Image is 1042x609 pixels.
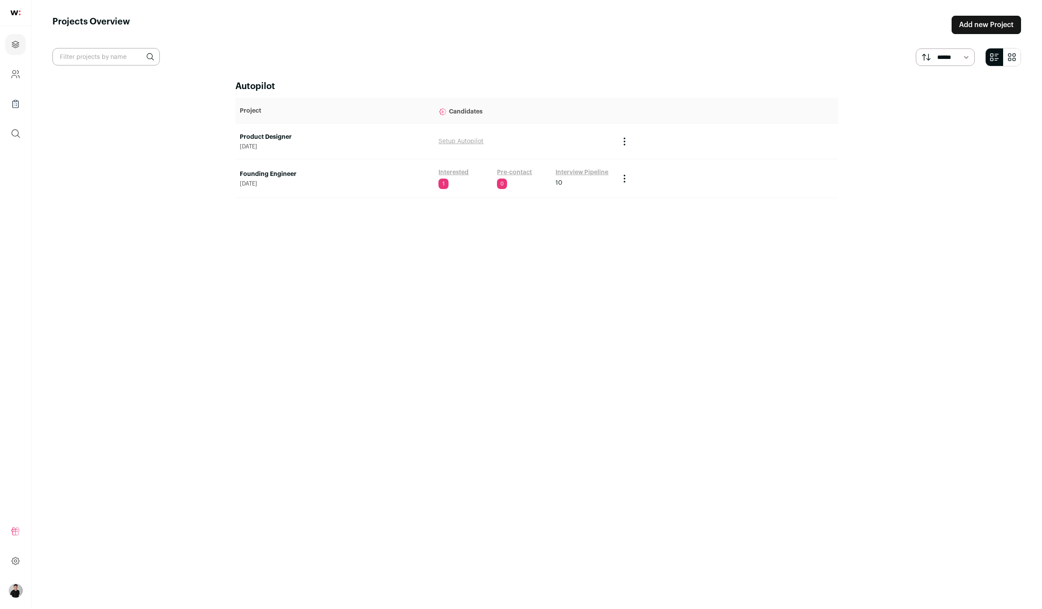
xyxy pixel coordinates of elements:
button: Open dropdown [9,584,23,598]
img: 19277569-medium_jpg [9,584,23,598]
h2: Autopilot [235,80,838,93]
a: Interested [438,168,469,177]
button: Project Actions [619,173,630,184]
h1: Projects Overview [52,16,130,34]
a: Setup Autopilot [438,138,483,145]
span: 0 [497,179,507,189]
span: 10 [556,179,562,187]
a: Founding Engineer [240,170,430,179]
span: [DATE] [240,180,430,187]
img: wellfound-shorthand-0d5821cbd27db2630d0214b213865d53afaa358527fdda9d0ea32b1df1b89c2c.svg [10,10,21,15]
a: Interview Pipeline [556,168,608,177]
a: Projects [5,34,26,55]
a: Add new Project [952,16,1021,34]
a: Company Lists [5,93,26,114]
button: Project Actions [619,136,630,147]
input: Filter projects by name [52,48,160,65]
p: Candidates [438,102,611,120]
p: Project [240,107,430,115]
a: Pre-contact [497,168,532,177]
span: [DATE] [240,143,430,150]
a: Company and ATS Settings [5,64,26,85]
span: 1 [438,179,449,189]
a: Product Designer [240,133,430,141]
